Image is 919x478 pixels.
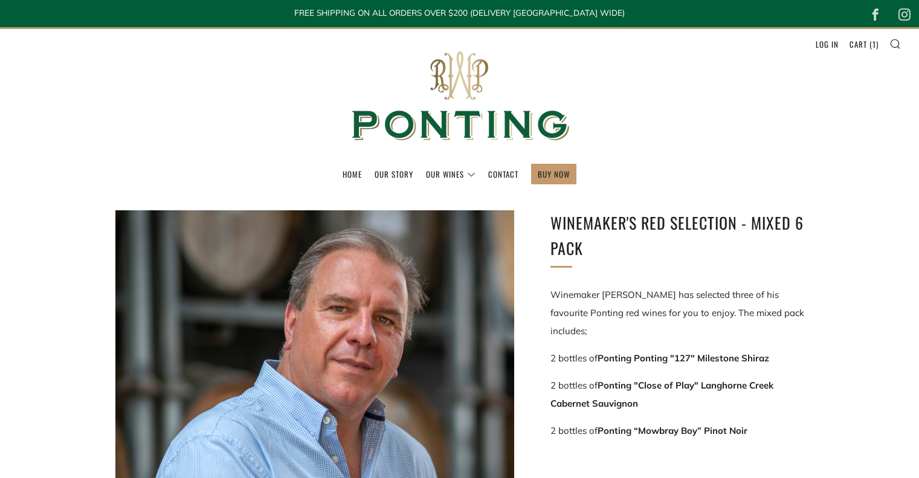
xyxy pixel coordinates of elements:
a: BUY NOW [538,164,570,184]
p: Winemaker [PERSON_NAME] has selected three of his favourite Ponting red wines for you to enjoy. T... [550,286,804,340]
p: 2 bottles of [550,422,804,440]
strong: Ponting Ponting "127" Milestone Shiraz [598,352,769,364]
a: Our Story [375,164,413,184]
p: 2 bottles of [550,349,804,367]
img: Ponting Wines [339,29,581,164]
p: 2 bottles of [550,376,804,413]
strong: Ponting “Mowbray Boy” Pinot Noir [598,425,747,436]
h1: Winemaker's Red Selection - Mixed 6 Pack [550,210,804,260]
span: 1 [872,38,876,50]
a: Contact [488,164,518,184]
a: Home [343,164,362,184]
a: Cart (1) [850,34,879,54]
strong: Ponting "Close of Play" Langhorne Creek Cabernet Sauvignon [550,379,773,409]
a: Our Wines [426,164,476,184]
a: Log in [816,34,839,54]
